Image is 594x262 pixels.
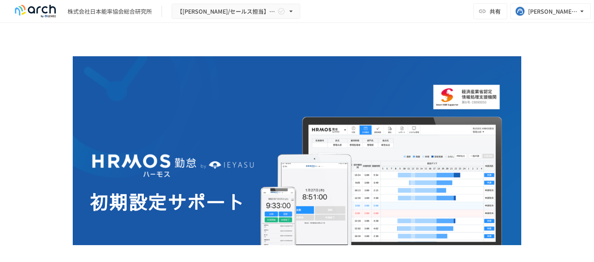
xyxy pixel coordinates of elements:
button: [PERSON_NAME][EMAIL_ADDRESS][DOMAIN_NAME] [510,3,591,19]
span: 【[PERSON_NAME]/セールス担当】株式会社日本能率協会総合研究所様_初期設定サポート [177,6,276,16]
span: 共有 [490,7,501,16]
img: logo-default@2x-9cf2c760.svg [10,5,61,18]
div: 株式会社日本能率協会総合研究所 [68,7,152,16]
div: [PERSON_NAME][EMAIL_ADDRESS][DOMAIN_NAME] [528,6,578,16]
button: 共有 [473,3,507,19]
button: 【[PERSON_NAME]/セールス担当】株式会社日本能率協会総合研究所様_初期設定サポート [172,4,300,19]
